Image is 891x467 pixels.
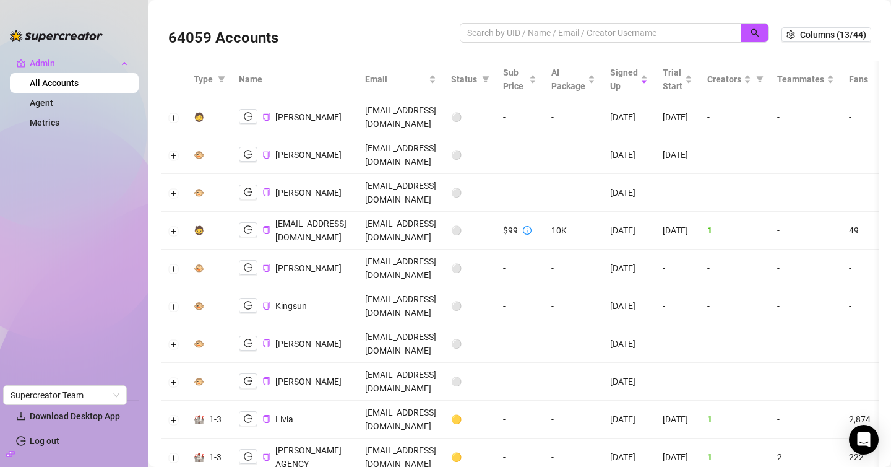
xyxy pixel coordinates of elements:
[700,287,770,325] td: -
[700,325,770,363] td: -
[467,26,724,40] input: Search by UID / Name / Email / Creator Username
[496,174,544,212] td: -
[777,414,780,424] span: -
[262,112,270,121] button: Copy Account UID
[496,250,544,287] td: -
[841,136,878,174] td: -
[239,185,257,199] button: logout
[358,136,444,174] td: [EMAIL_ADDRESS][DOMAIN_NAME]
[503,224,518,237] div: $99
[707,72,741,86] span: Creators
[707,452,712,462] span: 1
[849,425,879,455] div: Open Intercom Messenger
[841,174,878,212] td: -
[777,112,780,122] span: -
[451,452,462,462] span: 🟡
[655,363,700,401] td: -
[849,225,859,235] span: 49
[496,363,544,401] td: -
[16,58,26,68] span: crown
[451,301,462,311] span: ⚪
[451,225,462,235] span: ⚪
[603,174,655,212] td: [DATE]
[603,401,655,439] td: [DATE]
[786,30,795,39] span: setting
[239,336,257,351] button: logout
[700,98,770,136] td: -
[262,188,270,197] button: Copy Account UID
[215,70,228,89] span: filter
[496,325,544,363] td: -
[168,28,278,48] h3: 64059 Accounts
[451,339,462,349] span: ⚪
[239,109,257,124] button: logout
[777,377,780,386] span: -
[169,188,179,198] button: Expand row
[239,373,257,388] button: logout
[262,263,270,273] button: Copy Account UID
[358,401,444,439] td: [EMAIL_ADDRESS][DOMAIN_NAME]
[244,225,252,234] span: logout
[700,363,770,401] td: -
[262,225,270,235] button: Copy Account UID
[262,377,270,386] button: Copy Account UID
[194,375,204,388] div: 🐵
[30,118,59,128] a: Metrics
[841,250,878,287] td: -
[544,98,603,136] td: -
[777,188,780,198] span: -
[655,287,700,325] td: -
[209,412,222,426] div: 1-3
[358,287,444,325] td: [EMAIL_ADDRESS][DOMAIN_NAME]
[841,363,878,401] td: -
[262,302,270,310] span: copy
[358,174,444,212] td: [EMAIL_ADDRESS][DOMAIN_NAME]
[275,301,307,311] span: Kingsun
[544,250,603,287] td: -
[244,301,252,310] span: logout
[275,150,342,160] span: [PERSON_NAME]
[244,188,252,196] span: logout
[262,339,270,348] button: Copy Account UID
[194,450,204,464] div: 🏰
[603,250,655,287] td: [DATE]
[169,113,179,123] button: Expand row
[209,450,222,464] div: 1-3
[169,415,179,425] button: Expand row
[655,174,700,212] td: -
[231,61,358,98] th: Name
[358,212,444,250] td: [EMAIL_ADDRESS][DOMAIN_NAME]
[262,452,270,461] button: Copy Account UID
[700,174,770,212] td: -
[239,298,257,313] button: logout
[244,263,252,272] span: logout
[169,377,179,387] button: Expand row
[194,110,204,124] div: 🧔
[30,78,79,88] a: All Accounts
[194,224,204,237] div: 🧔
[603,363,655,401] td: [DATE]
[239,411,257,426] button: logout
[849,414,871,424] span: 2,874
[496,136,544,174] td: -
[777,72,824,86] span: Teammates
[239,222,257,237] button: logout
[849,452,864,462] span: 222
[777,339,780,349] span: -
[275,188,342,198] span: [PERSON_NAME]
[262,415,270,423] span: copy
[244,377,252,385] span: logout
[16,411,26,421] span: download
[262,151,270,159] span: copy
[603,212,655,250] td: [DATE]
[262,301,270,310] button: Copy Account UID
[777,263,780,273] span: -
[503,66,527,93] span: Sub Price
[244,112,252,121] span: logout
[610,66,638,93] span: Signed Up
[800,30,866,40] span: Columns (13/44)
[30,411,120,421] span: Download Desktop App
[700,61,770,98] th: Creators
[358,363,444,401] td: [EMAIL_ADDRESS][DOMAIN_NAME]
[6,450,15,458] span: build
